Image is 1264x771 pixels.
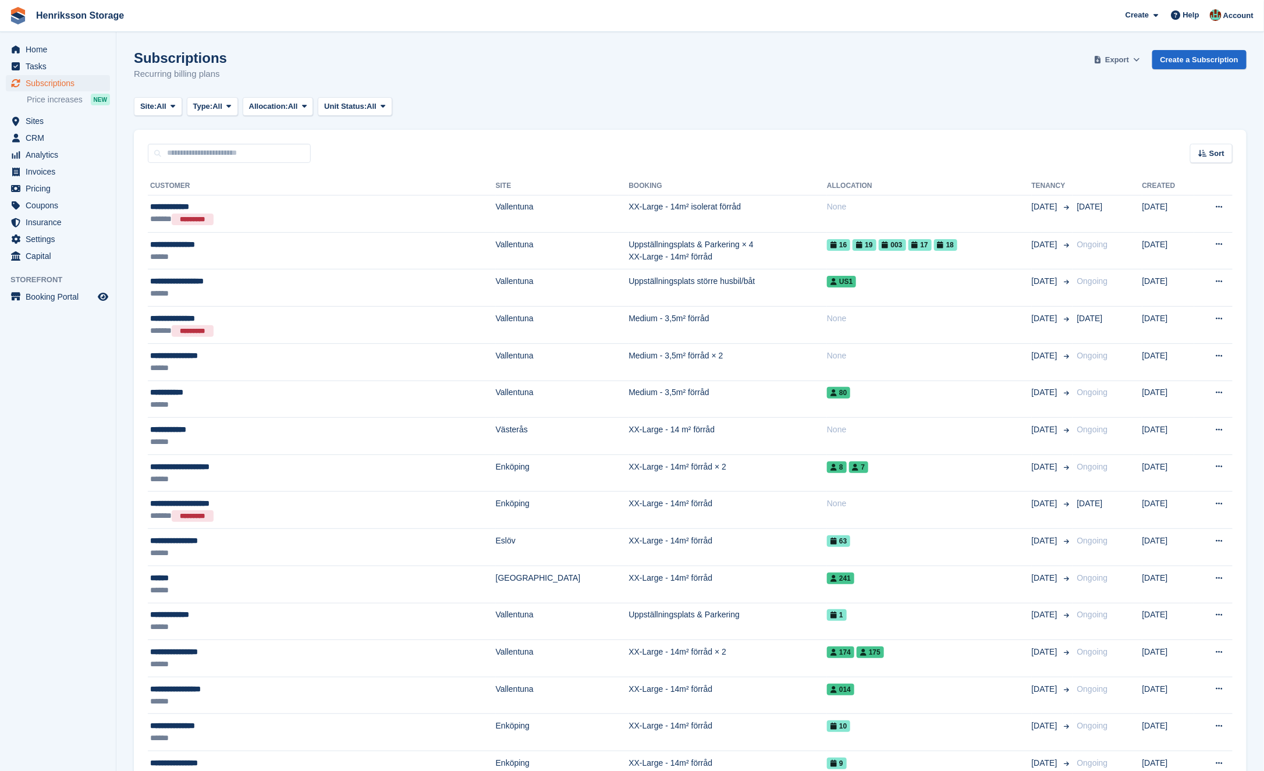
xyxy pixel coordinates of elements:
img: stora-icon-8386f47178a22dfd0bd8f6a31ec36ba5ce8667c1dd55bd0f319d3a0aa187defe.svg [9,7,27,24]
span: Ongoing [1077,758,1108,768]
td: Vallentuna [496,640,629,677]
td: [DATE] [1142,269,1195,307]
span: Booking Portal [26,289,95,305]
a: menu [6,58,110,74]
a: menu [6,164,110,180]
span: 9 [827,758,847,769]
td: Vallentuna [496,603,629,640]
td: [DATE] [1142,232,1195,269]
td: [DATE] [1142,714,1195,751]
span: Allocation: [249,101,288,112]
span: [DATE] [1077,499,1103,508]
span: Ongoing [1077,462,1108,471]
td: Medium - 3,5m² förråd × 2 [629,344,827,381]
span: All [212,101,222,112]
td: Vallentuna [496,269,629,307]
span: [DATE] [1032,461,1060,473]
span: 18 [934,239,957,251]
span: 014 [827,684,854,695]
div: None [827,201,1032,213]
td: Västerås [496,418,629,455]
td: Medium - 3,5m² förråd [629,306,827,343]
span: [DATE] [1032,720,1060,732]
td: XX-Large - 14m² förråd [629,566,827,603]
span: Account [1223,10,1254,22]
span: Insurance [26,214,95,230]
a: menu [6,248,110,264]
td: Vallentuna [496,232,629,269]
span: Ongoing [1077,536,1108,545]
button: Unit Status: All [318,97,392,116]
span: All [288,101,298,112]
span: 1 [827,609,847,621]
a: menu [6,197,110,214]
span: [DATE] [1032,201,1060,213]
span: Ongoing [1077,647,1108,656]
span: Analytics [26,147,95,163]
a: menu [6,231,110,247]
span: Tasks [26,58,95,74]
span: [DATE] [1032,757,1060,769]
span: Ongoing [1077,721,1108,730]
div: None [827,424,1032,436]
td: [DATE] [1142,640,1195,677]
td: Uppställningsplats & Parkering [629,603,827,640]
td: XX-Large - 14m² förråd [629,492,827,529]
td: [DATE] [1142,677,1195,714]
span: 80 [827,387,850,399]
span: CRM [26,130,95,146]
a: menu [6,214,110,230]
span: US1 [827,276,856,287]
span: [DATE] [1032,572,1060,584]
span: 003 [879,239,906,251]
a: menu [6,180,110,197]
span: Subscriptions [26,75,95,91]
span: 8 [827,461,847,473]
span: 17 [908,239,932,251]
span: Price increases [27,94,83,105]
span: [DATE] [1032,239,1060,251]
span: Unit Status: [324,101,367,112]
span: 63 [827,535,850,547]
span: Sites [26,113,95,129]
span: Help [1183,9,1199,21]
span: 10 [827,720,850,732]
p: Recurring billing plans [134,67,227,81]
span: [DATE] [1032,498,1060,510]
span: [DATE] [1077,314,1103,323]
td: Uppställningsplats & Parkering × 4 XX-Large - 14m² förråd [629,232,827,269]
a: Henriksson Storage [31,6,129,25]
span: Site: [140,101,157,112]
td: Vallentuna [496,195,629,232]
button: Type: All [187,97,238,116]
th: Tenancy [1032,177,1073,196]
span: [DATE] [1032,683,1060,695]
span: Ongoing [1077,425,1108,434]
a: Preview store [96,290,110,304]
td: [GEOGRAPHIC_DATA] [496,566,629,603]
td: [DATE] [1142,603,1195,640]
td: Enköping [496,492,629,529]
span: 19 [853,239,876,251]
span: Create [1125,9,1149,21]
td: Eslöv [496,529,629,566]
span: Storefront [10,274,116,286]
td: [DATE] [1142,529,1195,566]
span: Invoices [26,164,95,180]
img: Isak Martinelle [1210,9,1222,21]
span: Pricing [26,180,95,197]
a: menu [6,113,110,129]
td: XX-Large - 14m² förråd × 2 [629,640,827,677]
td: Uppställningsplats större husbil/båt [629,269,827,307]
span: [DATE] [1032,424,1060,436]
td: Vallentuna [496,344,629,381]
td: Vallentuna [496,381,629,418]
td: XX-Large - 14m² förråd [629,677,827,714]
span: [DATE] [1032,350,1060,362]
a: menu [6,130,110,146]
button: Export [1092,50,1143,69]
a: Create a Subscription [1152,50,1247,69]
td: [DATE] [1142,454,1195,492]
span: Ongoing [1077,388,1108,397]
span: Ongoing [1077,351,1108,360]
